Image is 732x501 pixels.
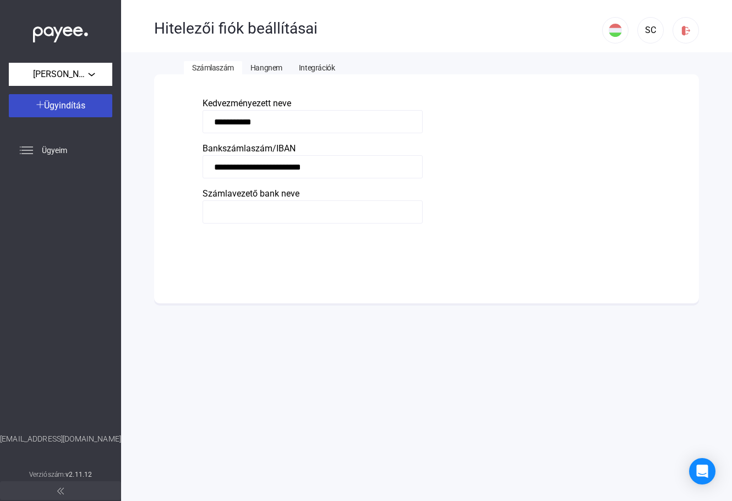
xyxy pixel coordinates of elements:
img: logout-red [680,25,692,36]
div: SC [641,24,660,37]
span: [PERSON_NAME] egyéni vállalkozó [33,68,88,81]
span: Számlaszám [192,63,234,72]
img: HU [609,24,622,37]
span: Bankszámlaszám/IBAN [203,143,296,154]
button: SC [637,17,664,43]
button: logout-red [673,17,699,43]
img: plus-white.svg [36,101,44,108]
button: Ügyindítás [9,94,112,117]
span: Ügyeim [42,144,67,157]
span: Integrációk [299,63,335,72]
div: Hitelezői fiók beállításai [154,19,602,38]
button: Hangnem [242,61,291,74]
span: Kedvezményezett neve [203,98,291,108]
strong: v2.11.12 [65,471,92,478]
span: Hangnem [250,63,282,72]
button: Integrációk [291,61,343,74]
div: Open Intercom Messenger [689,458,715,484]
img: list.svg [20,144,33,157]
button: HU [602,17,629,43]
button: [PERSON_NAME] egyéni vállalkozó [9,63,112,86]
img: arrow-double-left-grey.svg [57,488,64,494]
span: Ügyindítás [44,100,85,111]
span: Számlavezető bank neve [203,188,299,199]
img: white-payee-white-dot.svg [33,20,88,43]
button: Számlaszám [184,61,242,74]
